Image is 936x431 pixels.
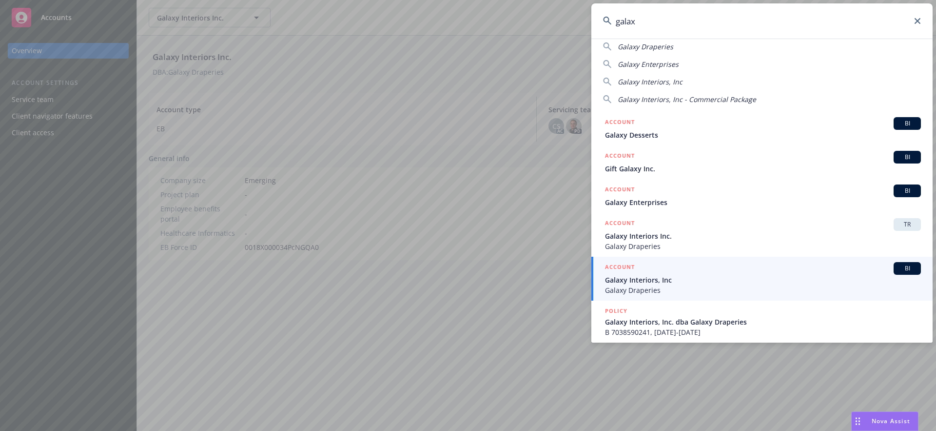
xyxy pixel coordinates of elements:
[605,197,921,207] span: Galaxy Enterprises
[591,301,933,343] a: POLICYGalaxy Interiors, Inc. dba Galaxy DraperiesB 7038590241, [DATE]-[DATE]
[591,257,933,301] a: ACCOUNTBIGalaxy Interiors, IncGalaxy Draperies
[605,130,921,140] span: Galaxy Desserts
[591,145,933,179] a: ACCOUNTBIGift Galaxy Inc.
[605,317,921,327] span: Galaxy Interiors, Inc. dba Galaxy Draperies
[605,262,635,274] h5: ACCOUNT
[605,327,921,337] span: B 7038590241, [DATE]-[DATE]
[605,285,921,295] span: Galaxy Draperies
[618,42,673,51] span: Galaxy Draperies
[618,95,756,104] span: Galaxy Interiors, Inc - Commercial Package
[605,231,921,241] span: Galaxy Interiors Inc.
[897,220,917,229] span: TR
[605,185,635,196] h5: ACCOUNT
[605,275,921,285] span: Galaxy Interiors, Inc
[605,164,921,174] span: Gift Galaxy Inc.
[872,417,910,425] span: Nova Assist
[618,77,682,86] span: Galaxy Interiors, Inc
[852,412,864,431] div: Drag to move
[591,3,933,39] input: Search...
[897,264,917,273] span: BI
[605,306,627,316] h5: POLICY
[897,119,917,128] span: BI
[591,179,933,213] a: ACCOUNTBIGalaxy Enterprises
[618,60,679,69] span: Galaxy Enterprises
[605,218,635,230] h5: ACCOUNT
[897,153,917,162] span: BI
[851,411,918,431] button: Nova Assist
[605,241,921,251] span: Galaxy Draperies
[591,112,933,145] a: ACCOUNTBIGalaxy Desserts
[605,117,635,129] h5: ACCOUNT
[897,186,917,195] span: BI
[605,151,635,163] h5: ACCOUNT
[591,213,933,257] a: ACCOUNTTRGalaxy Interiors Inc.Galaxy Draperies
